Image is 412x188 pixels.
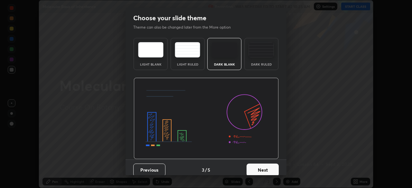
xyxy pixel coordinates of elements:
button: Previous [133,164,165,176]
img: darkThemeBanner.d06ce4a2.svg [134,78,279,159]
h4: / [205,166,207,173]
img: darkTheme.f0cc69e5.svg [212,42,237,58]
div: Light Ruled [175,63,201,66]
div: Dark Ruled [248,63,274,66]
img: lightRuledTheme.5fabf969.svg [175,42,200,58]
img: lightTheme.e5ed3b09.svg [138,42,164,58]
h2: Choose your slide theme [133,14,206,22]
h4: 5 [208,166,210,173]
img: darkRuledTheme.de295e13.svg [248,42,274,58]
h4: 3 [202,166,204,173]
p: Theme can also be changed later from the More option [133,24,238,30]
div: Dark Blank [211,63,237,66]
button: Next [247,164,279,176]
div: Light Blank [138,63,164,66]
